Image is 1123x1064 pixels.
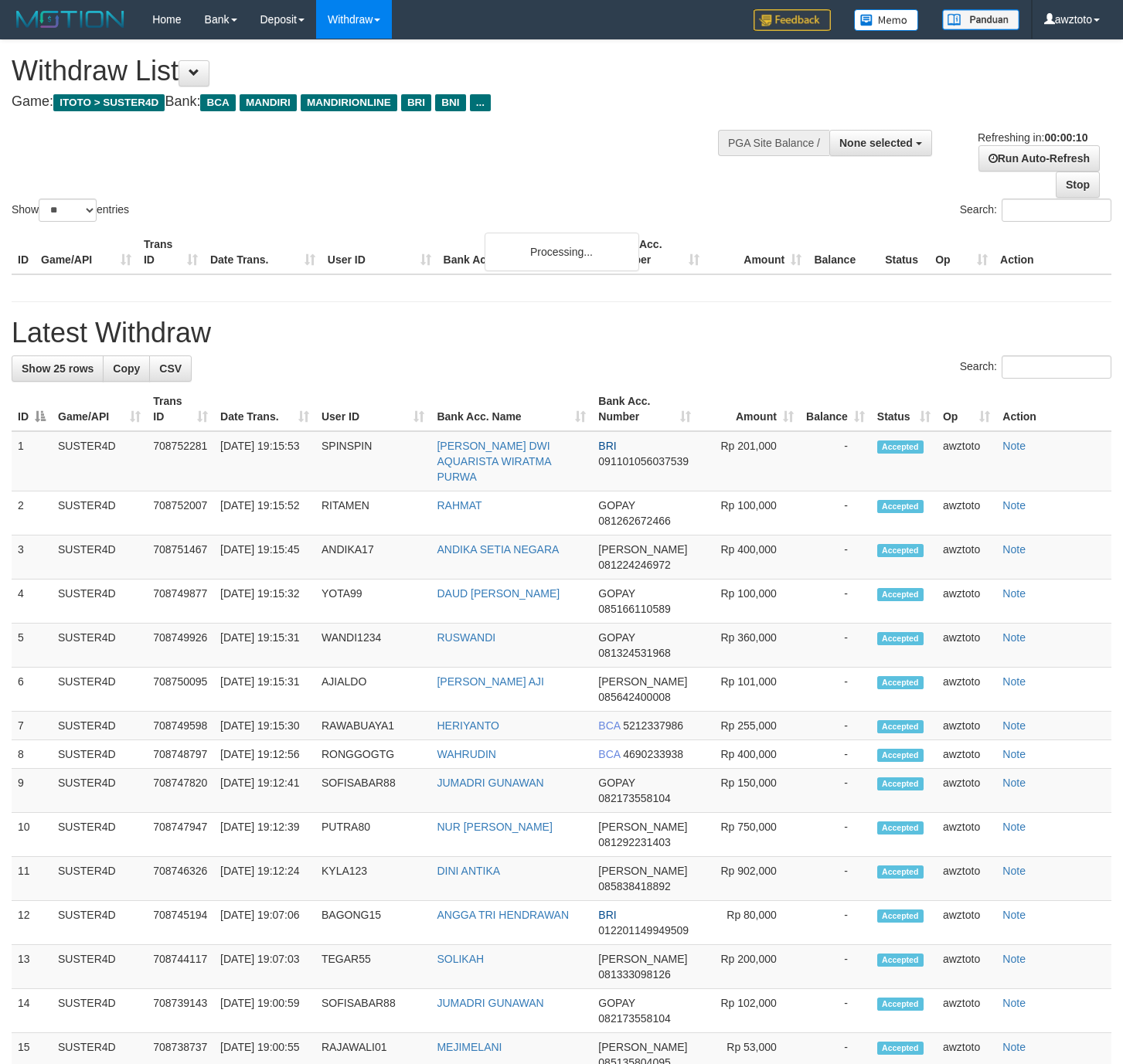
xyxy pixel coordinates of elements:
td: Rp 100,000 [697,580,800,624]
td: 2 [12,491,52,535]
a: [PERSON_NAME] AJI [437,675,543,688]
td: RITAMEN [315,491,430,535]
td: YOTA99 [315,580,430,624]
a: RAHMAT [437,499,482,512]
span: Accepted [877,632,924,645]
span: ITOTO > SUSTER4D [53,94,165,111]
td: - [800,901,871,945]
a: Note [1002,675,1026,688]
td: ANDIKA17 [315,535,430,580]
span: [PERSON_NAME] [598,865,687,877]
td: Rp 400,000 [697,740,800,769]
label: Search: [960,199,1111,222]
span: ... [470,94,491,111]
td: 708749598 [147,712,214,740]
span: Accepted [877,909,924,923]
td: SUSTER4D [52,535,147,580]
a: Stop [1056,172,1100,198]
td: Rp 201,000 [697,431,800,491]
td: Rp 80,000 [697,901,800,945]
td: [DATE] 19:12:41 [214,769,315,813]
a: [PERSON_NAME] DWI AQUARISTA WIRATMA PURWA [437,440,550,483]
th: Action [996,387,1111,431]
a: Note [1002,631,1026,644]
td: 8 [12,740,52,769]
label: Search: [960,355,1111,379]
span: BCA [200,94,235,111]
td: Rp 101,000 [697,668,800,712]
label: Show entries [12,199,129,222]
td: SUSTER4D [52,712,147,740]
th: Bank Acc. Number: activate to sort column ascending [592,387,696,431]
span: GOPAY [598,631,635,644]
td: awztoto [937,901,996,945]
h1: Latest Withdraw [12,318,1111,348]
td: RONGGOGTG [315,740,430,769]
span: Copy 085166110589 to clipboard [598,603,670,615]
span: Accepted [877,954,924,967]
td: 708749926 [147,624,214,668]
img: panduan.png [942,9,1019,30]
td: - [800,712,871,740]
th: Game/API: activate to sort column ascending [52,387,147,431]
a: NUR [PERSON_NAME] [437,821,552,833]
th: Status [879,230,929,274]
td: 708751467 [147,535,214,580]
td: 6 [12,668,52,712]
td: - [800,813,871,857]
td: [DATE] 19:15:45 [214,535,315,580]
td: Rp 100,000 [697,491,800,535]
th: Status: activate to sort column ascending [871,387,937,431]
span: GOPAY [598,777,635,789]
td: - [800,431,871,491]
td: 708748797 [147,740,214,769]
a: Note [1002,777,1026,789]
span: Copy 012201149949509 to clipboard [598,924,689,937]
td: 5 [12,624,52,668]
select: Showentries [39,199,97,222]
td: awztoto [937,813,996,857]
td: - [800,624,871,668]
strong: 00:00:10 [1044,131,1087,144]
td: AJIALDO [315,668,430,712]
td: Rp 255,000 [697,712,800,740]
td: [DATE] 19:12:24 [214,857,315,901]
td: 3 [12,535,52,580]
td: 708739143 [147,989,214,1033]
td: 708746326 [147,857,214,901]
a: ANGGA TRI HENDRAWAN [437,909,569,921]
th: Op: activate to sort column ascending [937,387,996,431]
span: Copy [113,362,140,375]
td: 14 [12,989,52,1033]
td: BAGONG15 [315,901,430,945]
td: [DATE] 19:12:39 [214,813,315,857]
input: Search: [1002,355,1111,379]
td: 7 [12,712,52,740]
span: Accepted [877,1042,924,1055]
td: 9 [12,769,52,813]
div: PGA Site Balance / [718,130,829,156]
td: 4 [12,580,52,624]
td: WANDI1234 [315,624,430,668]
th: Bank Acc. Number [604,230,706,274]
a: JUMADRI GUNAWAN [437,777,543,789]
th: Date Trans. [204,230,322,274]
td: - [800,580,871,624]
a: ANDIKA SETIA NEGARA [437,543,559,556]
td: TEGAR55 [315,945,430,989]
img: Button%20Memo.svg [854,9,919,31]
td: RAWABUAYA1 [315,712,430,740]
td: [DATE] 19:07:03 [214,945,315,989]
td: SUSTER4D [52,901,147,945]
span: BCA [598,748,620,760]
a: Run Auto-Refresh [978,145,1100,172]
span: Accepted [877,998,924,1011]
a: Note [1002,587,1026,600]
span: Copy 081333098126 to clipboard [598,968,670,981]
th: Action [994,230,1111,274]
td: PUTRA80 [315,813,430,857]
span: BRI [401,94,431,111]
td: 708750095 [147,668,214,712]
td: awztoto [937,491,996,535]
a: Note [1002,719,1026,732]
